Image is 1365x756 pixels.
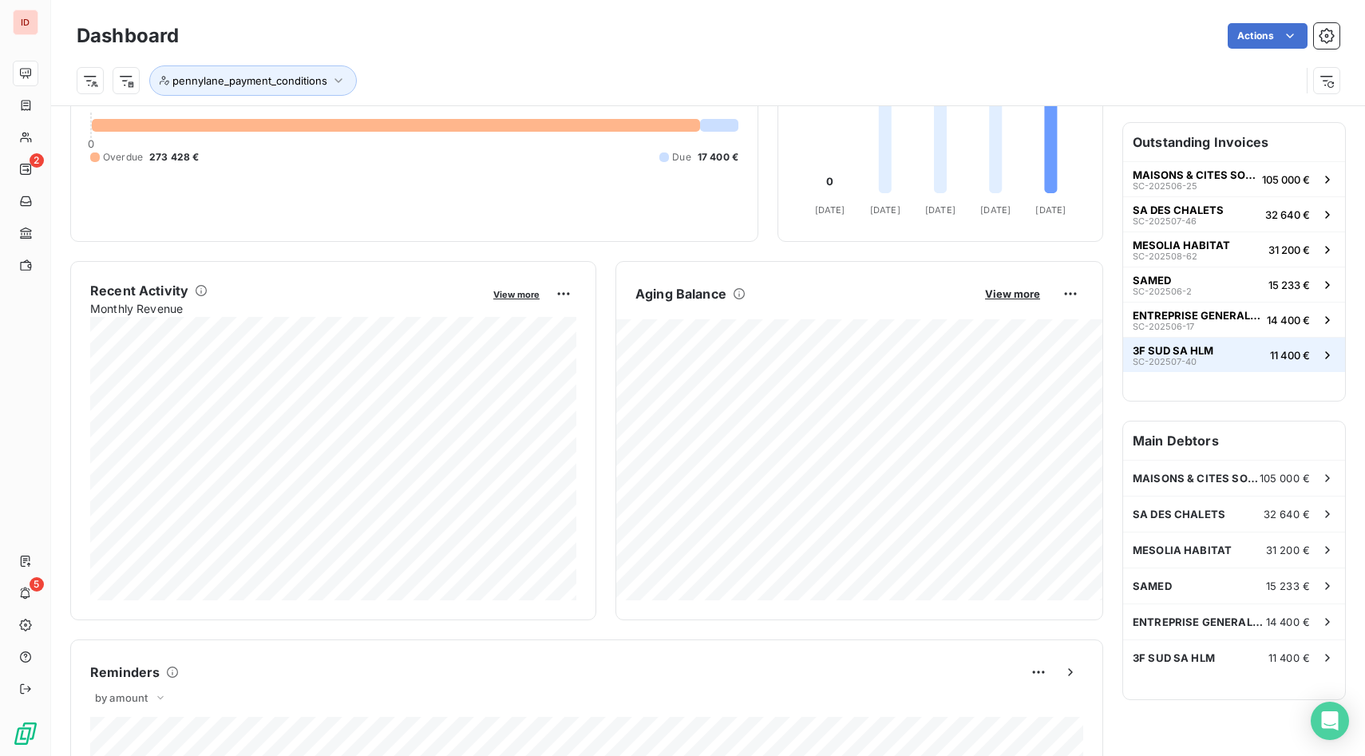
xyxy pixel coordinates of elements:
[1123,196,1345,232] button: SA DES CHALETSSC-202507-4632 640 €
[1123,302,1345,337] button: ENTREPRISE GENERALE [PERSON_NAME]SC-202506-1714 400 €
[1262,173,1310,186] span: 105 000 €
[925,204,955,216] tspan: [DATE]
[1133,615,1266,628] span: ENTREPRISE GENERALE [PERSON_NAME]
[13,10,38,35] div: ID
[1267,314,1310,327] span: 14 400 €
[980,287,1045,301] button: View more
[1123,161,1345,196] button: MAISONS & CITES SOCIETE ANONYME D'HLMSC-202506-25105 000 €
[30,153,44,168] span: 2
[172,74,327,87] span: pennylane_payment_conditions
[149,65,357,96] button: pennylane_payment_conditions
[1133,239,1230,251] span: MESOLIA HABITAT
[1268,243,1310,256] span: 31 200 €
[1133,168,1256,181] span: MAISONS & CITES SOCIETE ANONYME D'HLM
[13,721,38,746] img: Logo LeanPay
[1133,287,1192,296] span: SC-202506-2
[1268,651,1310,664] span: 11 400 €
[1133,472,1260,485] span: MAISONS & CITES SOCIETE ANONYME D'HLM
[672,150,690,164] span: Due
[95,691,148,704] span: by amount
[30,577,44,592] span: 5
[493,289,540,300] span: View more
[103,150,143,164] span: Overdue
[1265,208,1310,221] span: 32 640 €
[980,204,1011,216] tspan: [DATE]
[1133,274,1171,287] span: SAMED
[1133,322,1194,331] span: SC-202506-17
[870,204,900,216] tspan: [DATE]
[815,204,845,216] tspan: [DATE]
[1123,337,1345,372] button: 3F SUD SA HLMSC-202507-4011 400 €
[1133,309,1260,322] span: ENTREPRISE GENERALE [PERSON_NAME]
[1133,357,1197,366] span: SC-202507-40
[1133,508,1225,520] span: SA DES CHALETS
[1133,344,1213,357] span: 3F SUD SA HLM
[1035,204,1066,216] tspan: [DATE]
[90,281,188,300] h6: Recent Activity
[985,287,1040,300] span: View more
[90,663,160,682] h6: Reminders
[1133,251,1197,261] span: SC-202508-62
[1123,232,1345,267] button: MESOLIA HABITATSC-202508-6231 200 €
[1311,702,1349,740] div: Open Intercom Messenger
[1123,422,1345,460] h6: Main Debtors
[1266,615,1310,628] span: 14 400 €
[1266,580,1310,592] span: 15 233 €
[1268,279,1310,291] span: 15 233 €
[1133,216,1197,226] span: SC-202507-46
[1228,23,1308,49] button: Actions
[1270,349,1310,362] span: 11 400 €
[77,22,179,50] h3: Dashboard
[635,284,726,303] h6: Aging Balance
[149,150,199,164] span: 273 428 €
[1123,123,1345,161] h6: Outstanding Invoices
[698,150,738,164] span: 17 400 €
[1133,544,1232,556] span: MESOLIA HABITAT
[1133,580,1172,592] span: SAMED
[1264,508,1310,520] span: 32 640 €
[1123,267,1345,302] button: SAMEDSC-202506-215 233 €
[1133,181,1197,191] span: SC-202506-25
[1260,472,1310,485] span: 105 000 €
[1133,651,1215,664] span: 3F SUD SA HLM
[88,137,94,150] span: 0
[1266,544,1310,556] span: 31 200 €
[489,287,544,301] button: View more
[1133,204,1224,216] span: SA DES CHALETS
[90,300,482,317] span: Monthly Revenue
